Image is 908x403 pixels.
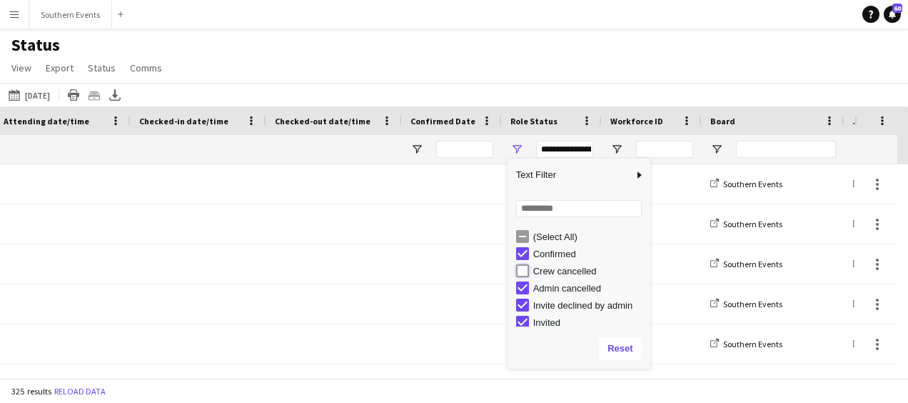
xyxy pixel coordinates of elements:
[892,4,902,13] span: 60
[723,339,782,349] span: Southern Events
[723,179,782,189] span: Southern Events
[40,59,79,77] a: Export
[602,324,702,364] div: 12533
[610,143,623,156] button: Open Filter Menu
[599,337,641,360] button: Reset
[723,299,782,309] span: Southern Events
[46,61,74,74] span: Export
[710,219,782,229] a: Southern Events
[533,266,646,277] div: Crew cancelled
[410,143,423,156] button: Open Filter Menu
[884,6,901,23] a: 60
[106,86,123,104] app-action-btn: Export XLSX
[602,204,702,244] div: 10022
[533,249,646,259] div: Confirmed
[533,317,646,328] div: Invited
[11,61,31,74] span: View
[88,61,116,74] span: Status
[510,116,558,126] span: Role Status
[710,339,782,349] a: Southern Events
[736,141,836,158] input: Board Filter Input
[710,116,735,126] span: Board
[516,200,642,217] input: Search filter values
[610,116,663,126] span: Workforce ID
[510,143,523,156] button: Open Filter Menu
[275,116,370,126] span: Checked-out date/time
[86,86,103,104] app-action-btn: Crew files as ZIP
[139,116,228,126] span: Checked-in date/time
[508,159,650,369] div: Column Filter
[436,141,493,158] input: Confirmed Date Filter Input
[124,59,168,77] a: Comms
[636,141,693,158] input: Workforce ID Filter Input
[4,116,89,126] span: Attending date/time
[602,244,702,284] div: 6723
[533,283,646,294] div: Admin cancelled
[602,284,702,324] div: 11356
[508,228,650,348] div: Filter List
[508,163,633,187] span: Text Filter
[533,232,646,242] div: (Select All)
[533,300,646,311] div: Invite declined by admin
[130,61,162,74] span: Comms
[6,86,53,104] button: [DATE]
[6,59,37,77] a: View
[51,384,109,399] button: Reload data
[723,219,782,229] span: Southern Events
[853,143,866,156] button: Open Filter Menu
[410,116,475,126] span: Confirmed Date
[853,116,889,126] span: Job Title
[710,143,723,156] button: Open Filter Menu
[82,59,121,77] a: Status
[710,179,782,189] a: Southern Events
[710,259,782,269] a: Southern Events
[723,259,782,269] span: Southern Events
[65,86,82,104] app-action-btn: Print
[602,164,702,204] div: 3709
[29,1,112,29] button: Southern Events
[710,299,782,309] a: Southern Events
